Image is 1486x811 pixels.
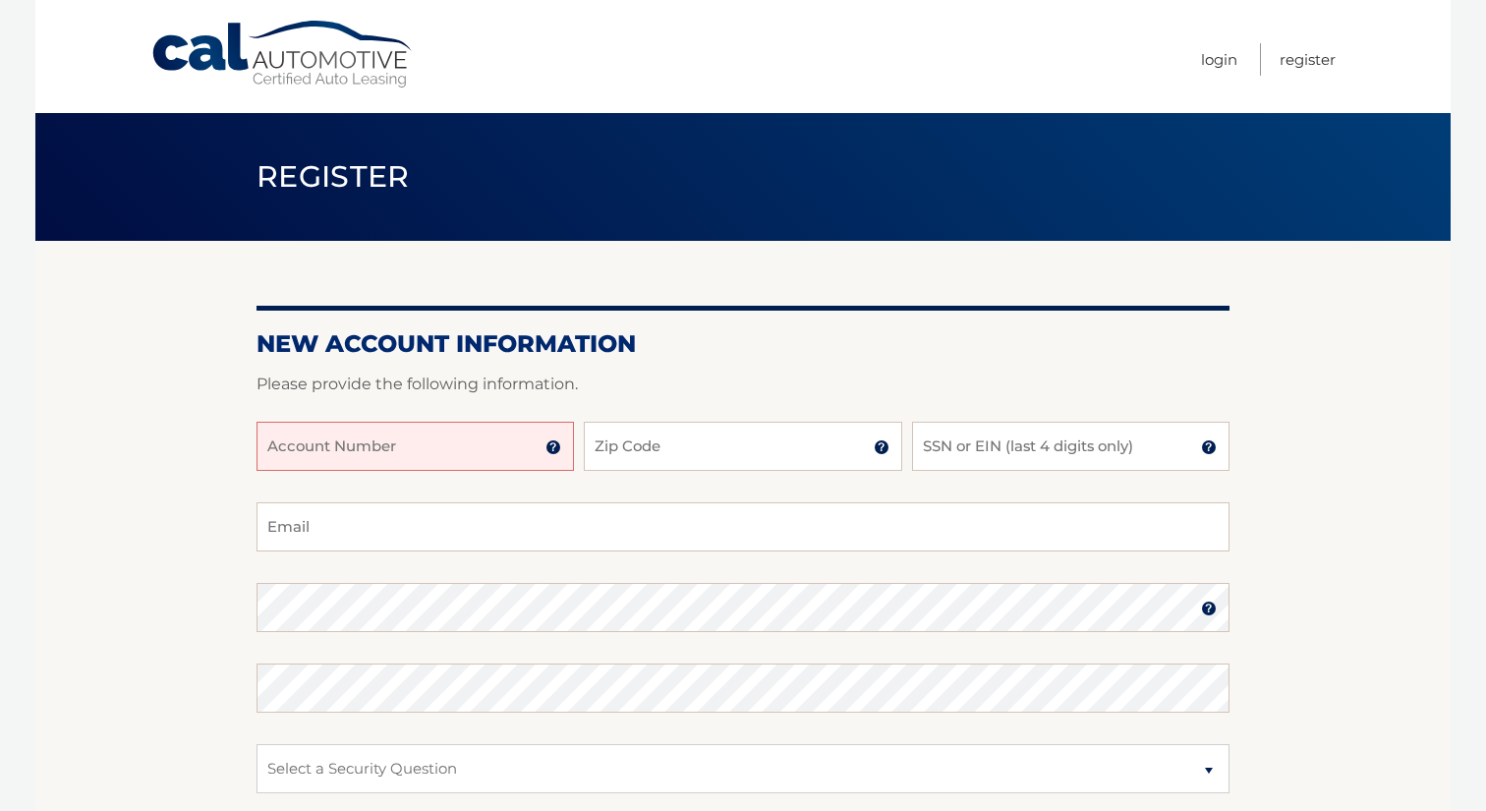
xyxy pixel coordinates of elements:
[545,439,561,455] img: tooltip.svg
[584,422,901,471] input: Zip Code
[257,502,1229,551] input: Email
[150,20,416,89] a: Cal Automotive
[257,371,1229,398] p: Please provide the following information.
[257,329,1229,359] h2: New Account Information
[1201,43,1237,76] a: Login
[257,422,574,471] input: Account Number
[912,422,1229,471] input: SSN or EIN (last 4 digits only)
[257,158,410,195] span: Register
[1280,43,1336,76] a: Register
[874,439,889,455] img: tooltip.svg
[1201,601,1217,616] img: tooltip.svg
[1201,439,1217,455] img: tooltip.svg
